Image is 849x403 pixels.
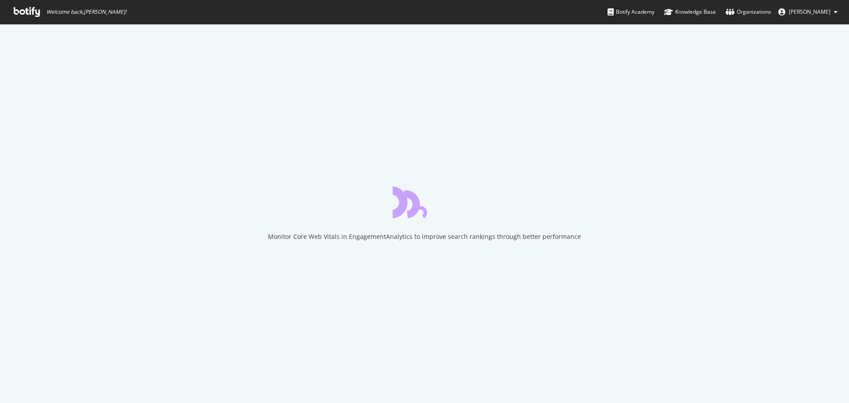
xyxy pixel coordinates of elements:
[608,8,654,16] div: Botify Academy
[771,5,845,19] button: [PERSON_NAME]
[46,8,126,15] span: Welcome back, [PERSON_NAME] !
[664,8,716,16] div: Knowledge Base
[789,8,830,15] span: Tania Johnston
[268,232,581,241] div: Monitor Core Web Vitals in EngagementAnalytics to improve search rankings through better performance
[393,186,456,218] div: animation
[726,8,771,16] div: Organizations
